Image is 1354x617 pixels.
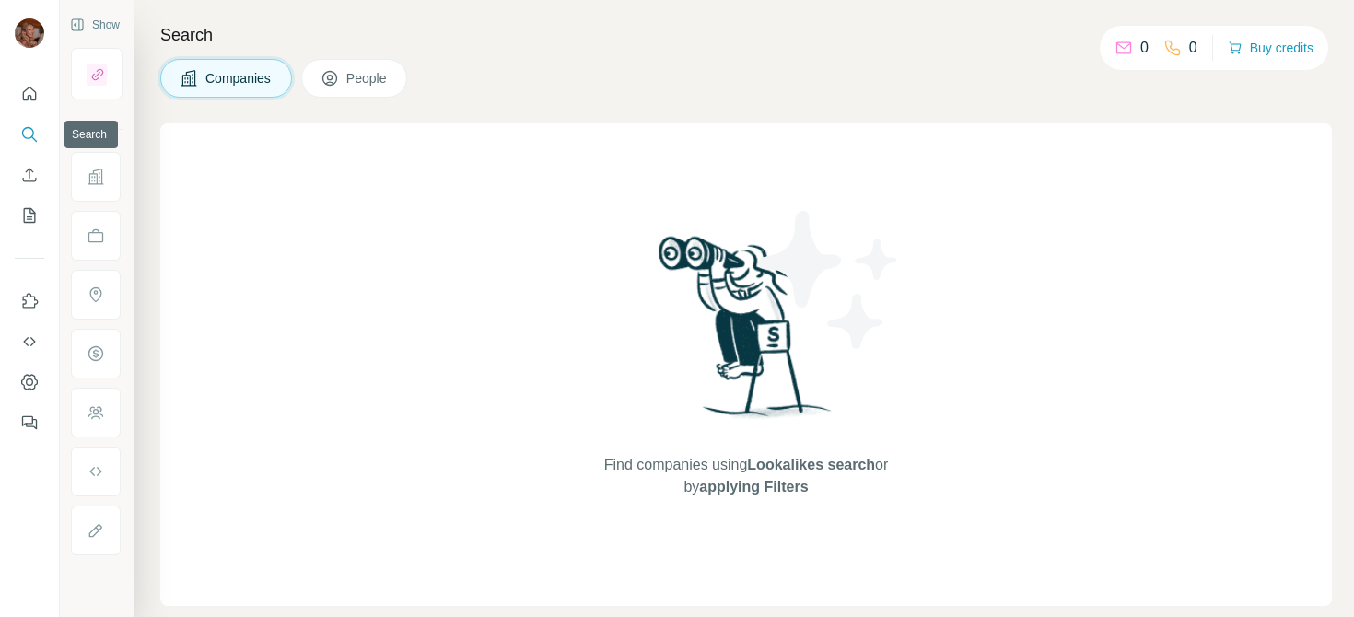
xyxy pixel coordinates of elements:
p: 0 [1189,37,1197,59]
button: Buy credits [1228,35,1313,61]
button: Show [57,11,133,39]
p: 0 [1140,37,1149,59]
img: Avatar [15,18,44,48]
img: Surfe Illustration - Stars [746,197,912,363]
button: Use Surfe API [15,325,44,358]
span: Lookalikes search [747,457,875,472]
button: Use Surfe on LinkedIn [15,285,44,318]
button: Feedback [15,406,44,439]
span: applying Filters [699,479,808,495]
img: Surfe Illustration - Woman searching with binoculars [650,231,842,437]
span: Find companies using or by [599,454,893,498]
button: Search [15,118,44,151]
button: Quick start [15,77,44,111]
span: People [346,69,389,87]
button: My lists [15,199,44,232]
span: Companies [205,69,273,87]
button: Dashboard [15,366,44,399]
h4: Search [160,22,1332,48]
button: Enrich CSV [15,158,44,192]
